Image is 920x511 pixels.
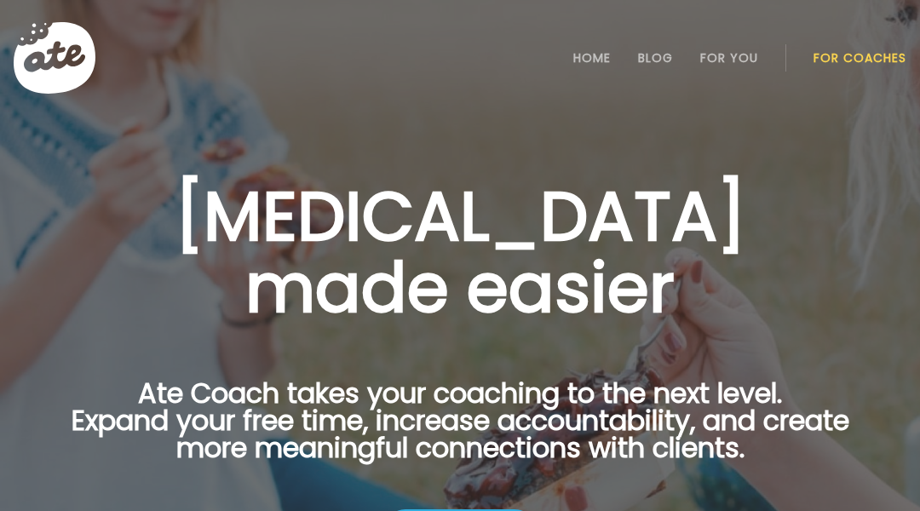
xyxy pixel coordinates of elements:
[638,51,673,65] a: Blog
[700,51,758,65] a: For You
[814,51,906,65] a: For Coaches
[44,380,876,482] p: Ate Coach takes your coaching to the next level. Expand your free time, increase accountability, ...
[44,181,876,324] h1: [MEDICAL_DATA] made easier
[573,51,611,65] a: Home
